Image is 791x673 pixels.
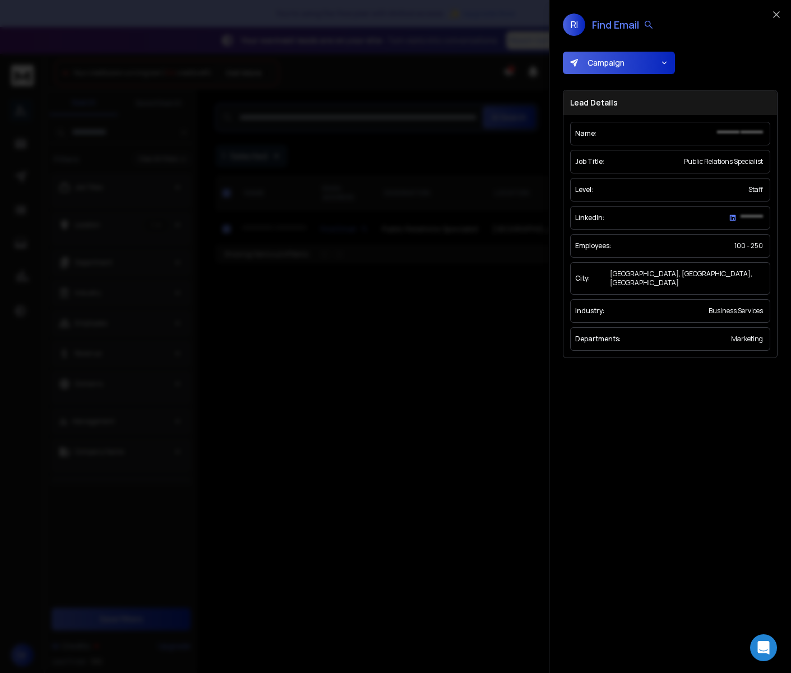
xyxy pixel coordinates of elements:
[575,241,611,250] p: Employees:
[575,274,590,283] p: City:
[592,17,654,33] div: Find Email
[563,13,585,36] span: RI
[575,185,593,194] p: Level:
[729,332,765,346] div: Marketing
[608,267,765,290] div: [GEOGRAPHIC_DATA], [GEOGRAPHIC_DATA], [GEOGRAPHIC_DATA]
[575,213,604,222] p: LinkedIn:
[746,183,765,196] div: Staff
[575,306,604,315] p: Industry:
[575,157,604,166] p: Job Title:
[575,335,621,344] p: Departments:
[563,90,777,115] h3: Lead Details
[750,634,777,661] div: Open Intercom Messenger
[682,155,765,168] div: Public Relations Specialist
[732,239,765,253] div: 100 - 250
[575,129,596,138] p: Name:
[583,57,625,68] span: Campaign
[706,304,765,318] div: Business Services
